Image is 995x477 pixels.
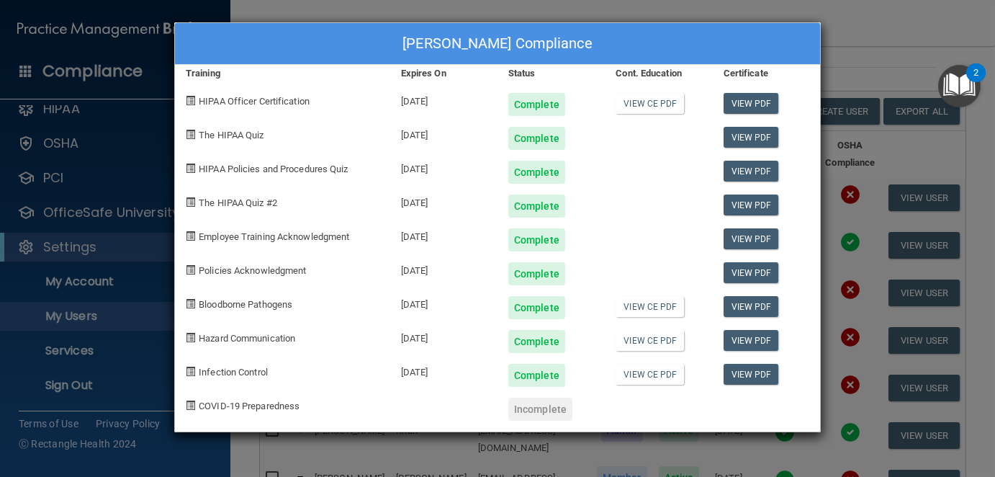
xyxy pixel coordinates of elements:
[175,65,390,82] div: Training
[724,364,779,385] a: View PDF
[508,93,565,116] div: Complete
[713,65,820,82] div: Certificate
[199,231,349,242] span: Employee Training Acknowledgment
[724,195,779,215] a: View PDF
[497,65,605,82] div: Status
[605,65,712,82] div: Cont. Education
[175,23,820,65] div: [PERSON_NAME] Compliance
[199,265,306,276] span: Policies Acknowledgment
[724,161,779,182] a: View PDF
[390,82,497,116] div: [DATE]
[390,150,497,184] div: [DATE]
[508,364,565,387] div: Complete
[508,161,565,184] div: Complete
[616,364,684,385] a: View CE PDF
[508,398,572,421] div: Incomplete
[390,116,497,150] div: [DATE]
[508,296,565,319] div: Complete
[724,330,779,351] a: View PDF
[390,285,497,319] div: [DATE]
[973,73,978,92] div: 2
[616,330,684,351] a: View CE PDF
[199,401,300,411] span: COVID-19 Preparedness
[199,197,277,208] span: The HIPAA Quiz #2
[199,96,310,107] span: HIPAA Officer Certification
[199,299,292,310] span: Bloodborne Pathogens
[616,93,684,114] a: View CE PDF
[199,333,295,344] span: Hazard Communication
[199,367,268,378] span: Infection Control
[508,127,565,150] div: Complete
[508,228,565,251] div: Complete
[390,319,497,353] div: [DATE]
[508,330,565,353] div: Complete
[724,228,779,249] a: View PDF
[390,184,497,218] div: [DATE]
[199,164,348,174] span: HIPAA Policies and Procedures Quiz
[747,375,978,432] iframe: Drift Widget Chat Controller
[724,93,779,114] a: View PDF
[724,262,779,283] a: View PDF
[508,262,565,285] div: Complete
[508,195,565,218] div: Complete
[390,218,497,251] div: [DATE]
[390,251,497,285] div: [DATE]
[724,296,779,317] a: View PDF
[616,296,684,317] a: View CE PDF
[199,130,264,141] span: The HIPAA Quiz
[724,127,779,148] a: View PDF
[390,65,497,82] div: Expires On
[938,65,981,107] button: Open Resource Center, 2 new notifications
[390,353,497,387] div: [DATE]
